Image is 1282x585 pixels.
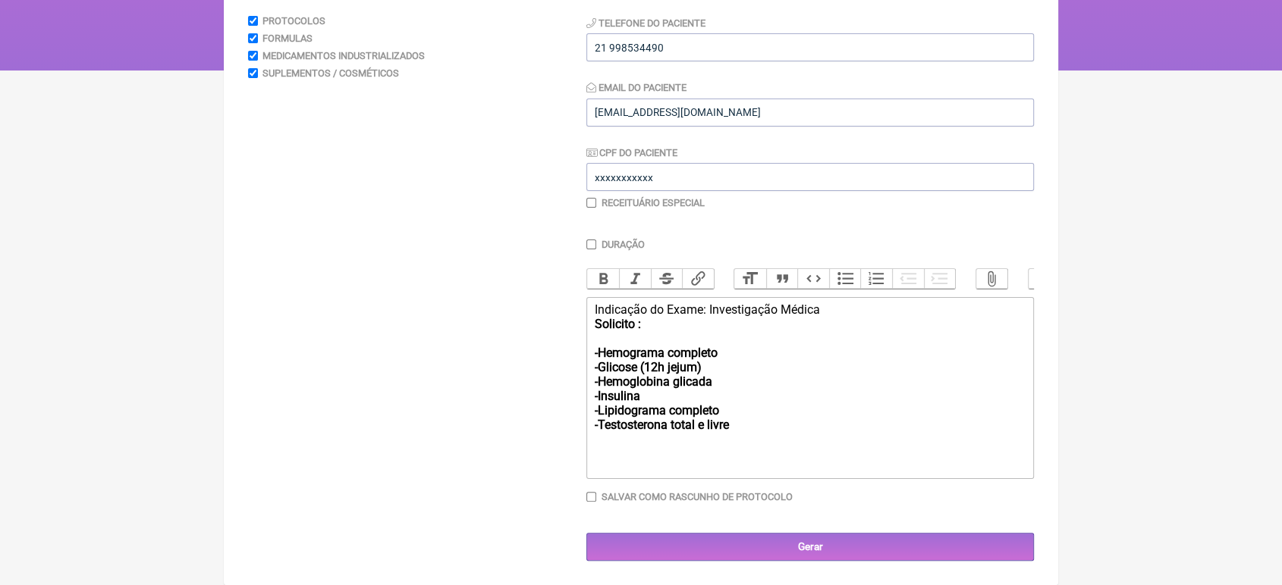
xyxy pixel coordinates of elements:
button: Quote [766,269,798,289]
label: Receituário Especial [602,197,705,208]
label: Protocolos [262,15,325,27]
button: Attach Files [976,269,1008,289]
label: Formulas [262,33,313,44]
label: CPF do Paciente [586,147,677,158]
button: Heading [734,269,766,289]
button: Decrease Level [892,269,924,289]
button: Bold [587,269,619,289]
button: Link [682,269,714,289]
label: Salvar como rascunho de Protocolo [602,491,793,502]
button: Undo [1029,269,1060,289]
strong: Solicito : -Hemograma completo -Glicose (12h jejum) -Hemoglobina glicada -Insulina -Lipidograma c... [595,317,729,432]
div: Indicação do Exame: Investigação Médica [595,302,1026,432]
label: Telefone do Paciente [586,17,705,29]
button: Italic [619,269,651,289]
button: Numbers [860,269,892,289]
button: Strikethrough [651,269,683,289]
button: Increase Level [924,269,956,289]
button: Bullets [829,269,861,289]
label: Email do Paciente [586,82,687,93]
label: Duração [602,239,645,250]
label: Suplementos / Cosméticos [262,67,399,79]
button: Code [797,269,829,289]
label: Medicamentos Industrializados [262,50,425,61]
input: Gerar [586,533,1034,561]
